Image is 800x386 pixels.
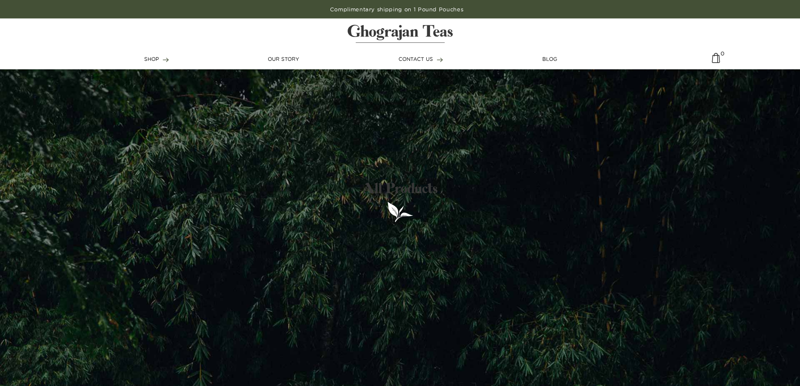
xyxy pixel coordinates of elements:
img: forward-arrow.svg [163,58,169,62]
img: logo-matt.svg [348,25,453,43]
span: CONTACT US [399,56,433,62]
img: logo-leaf.svg [387,201,414,223]
span: 0 [721,50,724,53]
a: BLOG [542,55,557,63]
a: 0 [712,53,720,69]
img: cart-icon-matt.svg [712,53,720,69]
img: forward-arrow.svg [437,58,443,62]
h2: All Products [363,181,438,197]
span: SHOP [144,56,159,62]
a: OUR STORY [268,55,299,63]
a: SHOP [144,55,169,63]
a: CONTACT US [399,55,443,63]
